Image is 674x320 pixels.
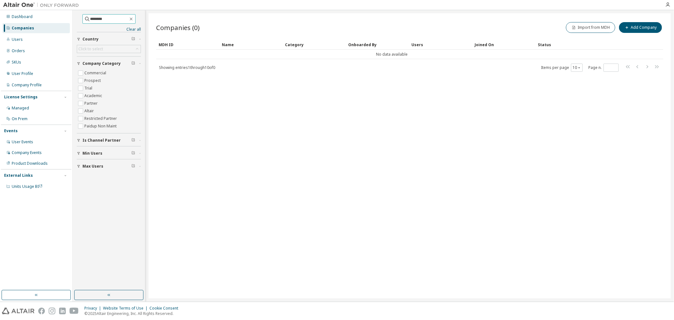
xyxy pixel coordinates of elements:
[84,115,118,122] label: Restricted Partner
[131,151,135,156] span: Clear filter
[12,106,29,111] div: Managed
[285,40,343,50] div: Category
[12,48,25,53] div: Orders
[4,128,18,133] div: Events
[12,83,42,88] div: Company Profile
[82,138,121,143] span: Is Channel Partner
[12,71,33,76] div: User Profile
[131,61,135,66] span: Clear filter
[84,306,103,311] div: Privacy
[82,37,99,42] span: Country
[156,50,628,59] td: No data available
[12,150,42,155] div: Company Events
[77,57,141,71] button: Company Category
[59,308,66,314] img: linkedin.svg
[3,2,82,8] img: Altair One
[4,95,38,100] div: License Settings
[538,40,625,50] div: Status
[573,65,581,70] button: 10
[12,139,33,145] div: User Events
[12,37,23,42] div: Users
[82,164,103,169] span: Max Users
[131,138,135,143] span: Clear filter
[84,100,99,107] label: Partner
[131,164,135,169] span: Clear filter
[49,308,55,314] img: instagram.svg
[82,61,121,66] span: Company Category
[2,308,34,314] img: altair_logo.svg
[4,173,33,178] div: External Links
[619,22,662,33] button: Add Company
[84,107,95,115] label: Altair
[348,40,406,50] div: Onboarded By
[77,133,141,147] button: Is Channel Partner
[84,69,107,77] label: Commercial
[475,40,533,50] div: Joined On
[84,77,102,84] label: Prospect
[588,64,619,72] span: Page n.
[12,184,43,189] span: Units Usage BI
[12,14,33,19] div: Dashboard
[12,60,21,65] div: SKUs
[70,308,79,314] img: youtube.svg
[12,26,34,31] div: Companies
[541,64,583,72] span: Items per page
[77,146,141,160] button: Min Users
[84,311,182,316] p: © 2025 Altair Engineering, Inc. All Rights Reserved.
[78,46,103,52] div: Click to select
[159,40,217,50] div: MDH ID
[103,306,149,311] div: Website Terms of Use
[84,84,94,92] label: Trial
[82,151,102,156] span: Min Users
[84,92,103,100] label: Academic
[156,23,200,32] span: Companies (0)
[222,40,280,50] div: Name
[77,159,141,173] button: Max Users
[12,161,48,166] div: Product Downloads
[411,40,470,50] div: Users
[84,122,118,130] label: Paidup Non Maint
[159,65,215,70] span: Showing entries 1 through 10 of 0
[77,32,141,46] button: Country
[131,37,135,42] span: Clear filter
[77,45,141,53] div: Click to select
[149,306,182,311] div: Cookie Consent
[12,116,27,121] div: On Prem
[38,308,45,314] img: facebook.svg
[77,27,141,32] a: Clear all
[566,22,615,33] button: Import from MDH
